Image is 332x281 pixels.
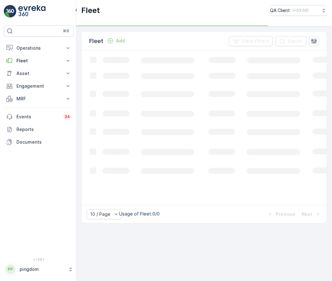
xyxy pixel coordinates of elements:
[292,8,309,13] p: ( +03:00 )
[116,38,125,44] p: Add
[4,263,74,276] button: PPpingdom
[16,96,61,102] p: MRF
[81,5,100,16] p: Fleet
[302,211,312,217] p: Next
[242,38,269,44] p: Clear Filters
[16,70,61,77] p: Asset
[105,37,127,45] button: Add
[288,38,303,44] p: Export
[301,210,322,218] button: Next
[4,5,16,18] img: logo
[275,36,306,46] button: Export
[4,67,74,80] button: Asset
[119,211,160,217] p: Usage of Fleet : 0/0
[4,136,74,148] a: Documents
[4,42,74,54] button: Operations
[89,37,103,46] p: Fleet
[20,266,65,272] p: pingdom
[4,92,74,105] button: MRF
[16,58,61,64] p: Fleet
[18,5,46,18] img: logo_light-DOdMpM7g.png
[4,258,74,261] span: v 1.48.1
[5,264,15,274] div: PP
[16,139,71,145] p: Documents
[270,7,290,14] p: QA Client
[270,5,327,16] button: QA Client(+03:00)
[16,114,59,120] p: Events
[266,210,296,218] button: Previous
[16,126,71,133] p: Reports
[4,123,74,136] a: Reports
[63,28,69,34] p: ⌘B
[4,110,74,123] a: Events34
[4,80,74,92] button: Engagement
[4,54,74,67] button: Fleet
[16,45,61,51] p: Operations
[16,83,61,89] p: Engagement
[65,114,70,119] p: 34
[229,36,273,46] button: Clear Filters
[276,211,295,217] p: Previous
